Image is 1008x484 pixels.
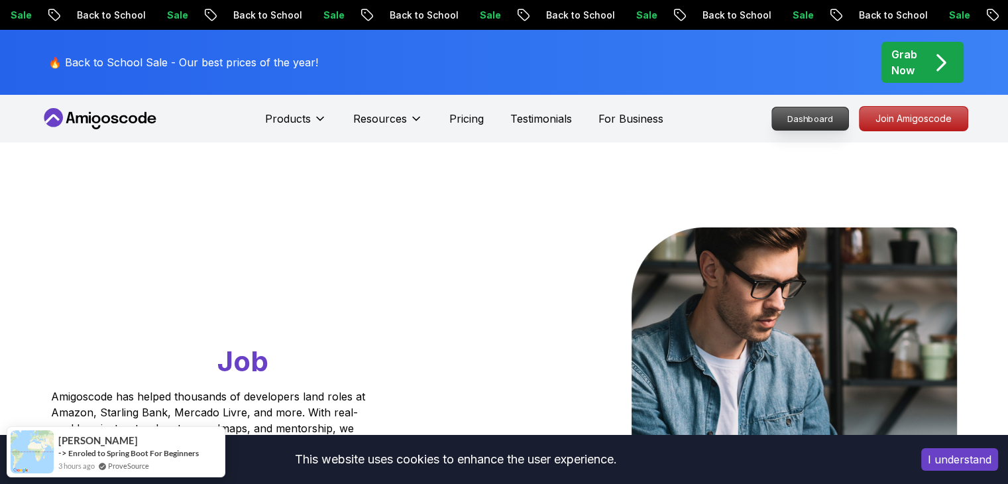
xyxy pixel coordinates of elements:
[378,9,469,22] p: Back to School
[781,9,824,22] p: Sale
[938,9,980,22] p: Sale
[51,227,416,381] h1: Go From Learning to Hired: Master Java, Spring Boot & Cloud Skills That Get You the
[771,107,849,131] a: Dashboard
[921,448,998,471] button: Accept cookies
[891,46,917,78] p: Grab Now
[859,106,968,131] a: Join Amigoscode
[10,445,901,474] div: This website uses cookies to enhance the user experience.
[156,9,198,22] p: Sale
[353,111,423,137] button: Resources
[58,435,138,446] span: [PERSON_NAME]
[68,448,199,459] a: Enroled to Spring Boot For Beginners
[217,344,268,378] span: Job
[265,111,327,137] button: Products
[51,389,369,452] p: Amigoscode has helped thousands of developers land roles at Amazon, Starling Bank, Mercado Livre,...
[772,107,848,130] p: Dashboard
[108,460,149,471] a: ProveSource
[535,9,625,22] p: Back to School
[860,107,968,131] p: Join Amigoscode
[691,9,781,22] p: Back to School
[469,9,511,22] p: Sale
[66,9,156,22] p: Back to School
[58,460,95,471] span: 3 hours ago
[598,111,663,127] a: For Business
[625,9,667,22] p: Sale
[265,111,311,127] p: Products
[58,448,67,458] span: ->
[510,111,572,127] a: Testimonials
[848,9,938,22] p: Back to School
[312,9,355,22] p: Sale
[11,430,54,473] img: provesource social proof notification image
[449,111,484,127] a: Pricing
[353,111,407,127] p: Resources
[48,54,318,70] p: 🔥 Back to School Sale - Our best prices of the year!
[222,9,312,22] p: Back to School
